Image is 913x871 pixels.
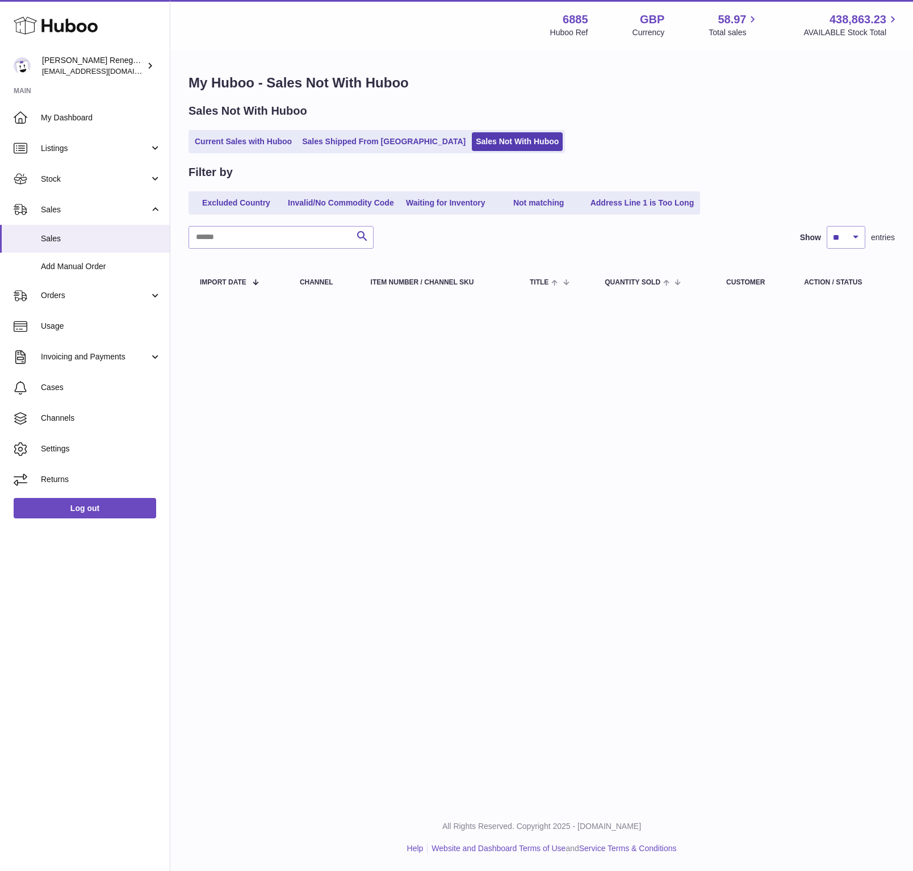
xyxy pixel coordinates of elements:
[41,143,149,154] span: Listings
[42,66,167,76] span: [EMAIL_ADDRESS][DOMAIN_NAME]
[640,12,664,27] strong: GBP
[726,279,781,286] div: Customer
[179,821,904,832] p: All Rights Reserved. Copyright 2025 - [DOMAIN_NAME]
[41,174,149,185] span: Stock
[550,27,588,38] div: Huboo Ref
[41,112,161,123] span: My Dashboard
[14,498,156,518] a: Log out
[804,279,883,286] div: Action / Status
[803,27,899,38] span: AVAILABLE Stock Total
[400,194,491,212] a: Waiting for Inventory
[633,27,665,38] div: Currency
[605,279,660,286] span: Quantity Sold
[407,844,424,853] a: Help
[41,204,149,215] span: Sales
[709,12,759,38] a: 58.97 Total sales
[718,12,746,27] span: 58.97
[803,12,899,38] a: 438,863.23 AVAILABLE Stock Total
[298,132,470,151] a: Sales Shipped From [GEOGRAPHIC_DATA]
[14,57,31,74] img: directordarren@gmail.com
[579,844,677,853] a: Service Terms & Conditions
[284,194,398,212] a: Invalid/No Commodity Code
[871,232,895,243] span: entries
[472,132,563,151] a: Sales Not With Huboo
[300,279,348,286] div: Channel
[41,474,161,485] span: Returns
[41,290,149,301] span: Orders
[191,132,296,151] a: Current Sales with Huboo
[709,27,759,38] span: Total sales
[41,413,161,424] span: Channels
[428,843,676,854] li: and
[587,194,698,212] a: Address Line 1 is Too Long
[200,279,246,286] span: Import date
[41,261,161,272] span: Add Manual Order
[563,12,588,27] strong: 6885
[41,321,161,332] span: Usage
[41,382,161,393] span: Cases
[189,103,307,119] h2: Sales Not With Huboo
[189,74,895,92] h1: My Huboo - Sales Not With Huboo
[41,443,161,454] span: Settings
[530,279,548,286] span: Title
[371,279,507,286] div: Item Number / Channel SKU
[41,351,149,362] span: Invoicing and Payments
[493,194,584,212] a: Not matching
[191,194,282,212] a: Excluded Country
[800,232,821,243] label: Show
[189,165,233,180] h2: Filter by
[41,233,161,244] span: Sales
[830,12,886,27] span: 438,863.23
[432,844,566,853] a: Website and Dashboard Terms of Use
[42,55,144,77] div: [PERSON_NAME] Renegade Productions -UK account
